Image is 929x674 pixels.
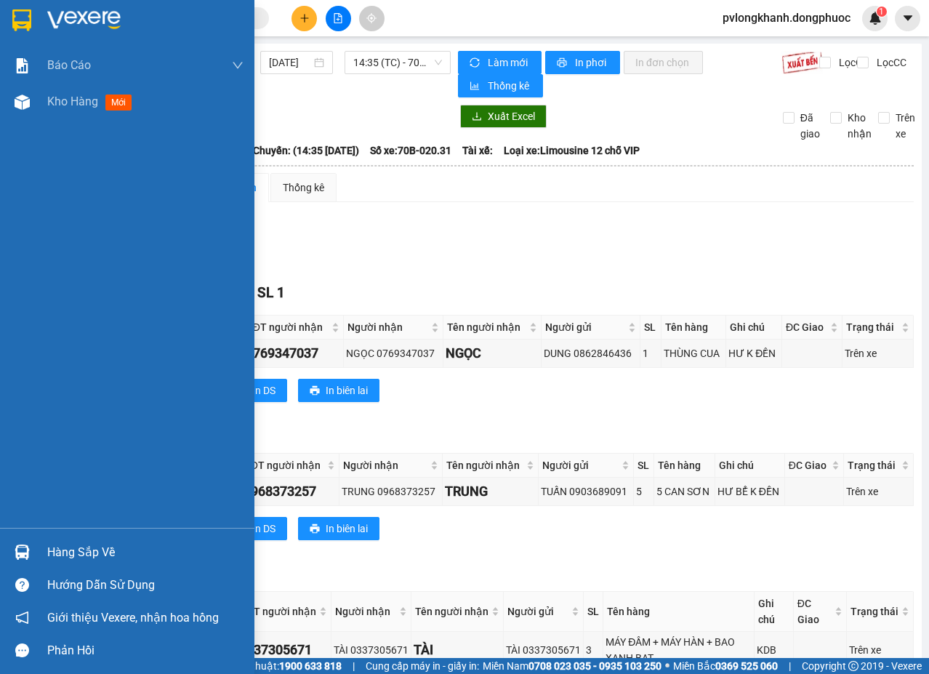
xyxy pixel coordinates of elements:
[310,523,320,535] span: printer
[757,642,791,658] div: KDB
[603,592,755,632] th: Tên hàng
[462,143,493,159] span: Tài xế:
[544,345,638,361] div: DUNG 0862846436
[877,7,887,17] sup: 1
[557,57,569,69] span: printer
[257,284,285,301] span: SL 1
[47,542,244,563] div: Hàng sắp về
[624,51,703,74] button: In đơn chọn
[470,81,482,92] span: bar-chart
[656,484,712,500] div: 5 CAN SƠN
[343,457,427,473] span: Người nhận
[586,642,600,658] div: 3
[636,484,651,500] div: 5
[298,517,379,540] button: printerIn biên lai
[665,663,669,669] span: ⚪️
[643,345,659,361] div: 1
[225,517,287,540] button: printerIn DS
[15,95,30,110] img: warehouse-icon
[237,632,331,669] td: 0337305671
[488,78,531,94] span: Thống kê
[326,521,368,537] span: In biên lai
[241,478,340,506] td: 0968373257
[846,484,911,500] div: Trên xe
[842,110,877,142] span: Kho nhận
[252,382,276,398] span: In DS
[846,319,898,335] span: Trạng thái
[298,379,379,402] button: printerIn biên lai
[366,658,479,674] span: Cung cấp máy in - giấy in:
[673,658,778,674] span: Miền Bắc
[849,642,911,658] div: Trên xe
[488,108,535,124] span: Xuất Excel
[334,642,409,658] div: TÀI 0337305671
[472,111,482,123] span: download
[848,661,858,671] span: copyright
[447,319,526,335] span: Tên người nhận
[246,343,341,364] div: 0769347037
[411,632,504,669] td: TÀI
[245,457,325,473] span: SĐT người nhận
[895,6,920,31] button: caret-down
[797,595,832,627] span: ĐC Giao
[528,660,661,672] strong: 0708 023 035 - 0935 103 250
[654,454,715,478] th: Tên hàng
[446,343,539,364] div: NGỌC
[789,457,829,473] span: ĐC Giao
[279,660,342,672] strong: 1900 633 818
[661,316,726,340] th: Tên hàng
[488,55,530,71] span: Làm mới
[458,51,542,74] button: syncLàm mới
[575,55,608,71] span: In phơi
[247,319,329,335] span: SĐT người nhận
[871,55,909,71] span: Lọc CC
[715,454,785,478] th: Ghi chú
[47,574,244,596] div: Hướng dẫn sử dụng
[15,545,30,560] img: warehouse-icon
[470,57,482,69] span: sync
[15,58,30,73] img: solution-icon
[366,13,377,23] span: aim
[506,642,581,658] div: TÀI 0337305671
[232,60,244,71] span: down
[244,481,337,502] div: 0968373257
[269,55,311,71] input: 14/10/2025
[726,316,782,340] th: Ghi chú
[545,319,625,335] span: Người gửi
[15,578,29,592] span: question-circle
[253,143,359,159] span: Chuyến: (14:35 [DATE])
[15,643,29,657] span: message
[545,51,620,74] button: printerIn phơi
[789,658,791,674] span: |
[283,180,324,196] div: Thống kê
[47,640,244,662] div: Phản hồi
[443,340,542,368] td: NGỌC
[326,6,351,31] button: file-add
[326,382,368,398] span: In biên lai
[717,484,782,500] div: HƯ BỂ K ĐỀN
[445,481,536,502] div: TRUNG
[47,95,98,108] span: Kho hàng
[640,316,661,340] th: SL
[244,340,344,368] td: 0769347037
[504,143,640,159] span: Loại xe: Limousine 12 chỗ VIP
[353,658,355,674] span: |
[414,640,501,660] div: TÀI
[542,457,619,473] span: Người gửi
[333,13,343,23] span: file-add
[869,12,882,25] img: icon-new-feature
[47,609,219,627] span: Giới thiệu Vexere, nhận hoa hồng
[795,110,826,142] span: Đã giao
[781,51,823,74] img: 9k=
[241,603,316,619] span: SĐT người nhận
[347,319,428,335] span: Người nhận
[755,592,794,632] th: Ghi chú
[728,345,779,361] div: HƯ K ĐỀN
[458,74,543,97] button: bar-chartThống kê
[370,143,451,159] span: Số xe: 70B-020.31
[252,521,276,537] span: In DS
[606,634,752,666] div: MÁY ĐẦM + MÁY HÀN + BAO XANH BẠT
[105,95,132,111] span: mới
[239,640,329,660] div: 0337305671
[833,55,871,71] span: Lọc CR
